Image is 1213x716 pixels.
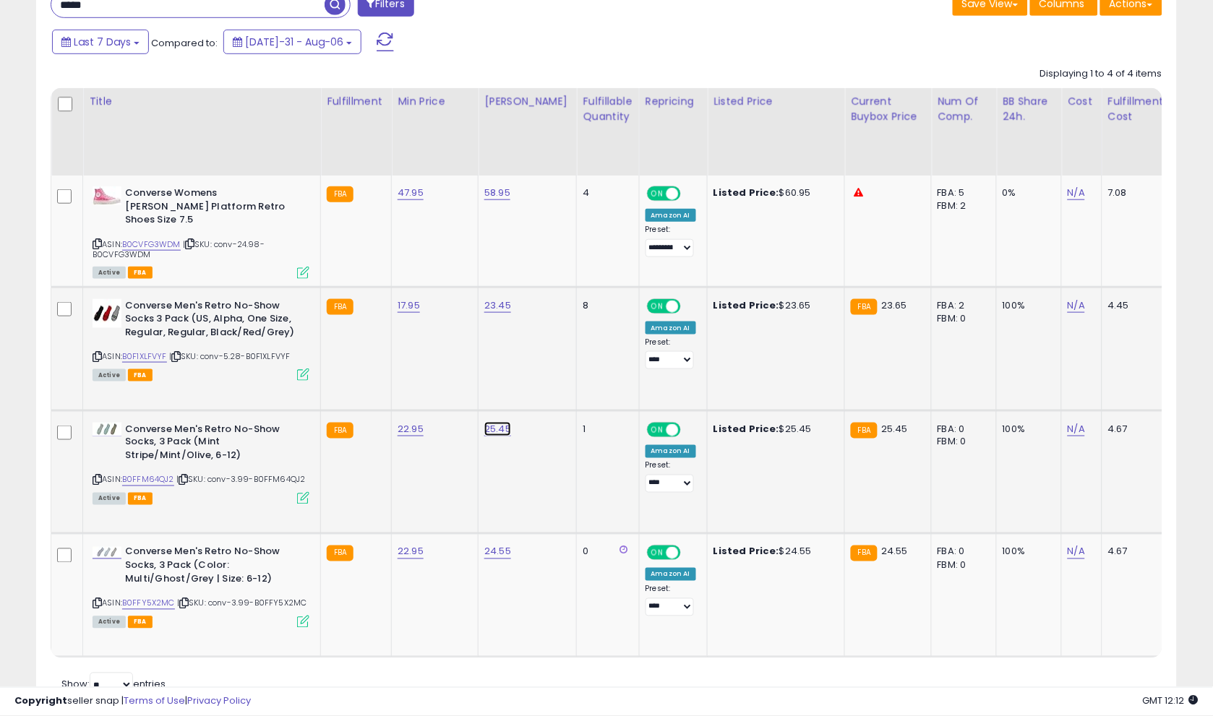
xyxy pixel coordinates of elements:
[678,423,701,436] span: OFF
[61,678,166,691] span: Show: entries
[245,35,343,49] span: [DATE]-31 - Aug-06
[583,423,627,436] div: 1
[122,474,174,486] a: B0FFM64QJ2
[713,298,779,312] b: Listed Price:
[938,423,985,436] div: FBA: 0
[648,300,666,312] span: ON
[74,35,131,49] span: Last 7 Days
[583,299,627,312] div: 8
[93,369,126,381] span: All listings currently available for purchase on Amazon
[1108,186,1159,199] div: 7.08
[128,369,153,381] span: FBA
[93,616,126,629] span: All listings currently available for purchase on Amazon
[713,422,779,436] b: Listed Price:
[327,423,353,439] small: FBA
[1068,545,1085,559] a: N/A
[646,94,701,109] div: Repricing
[881,545,908,558] span: 24.55
[648,547,666,559] span: ON
[327,545,353,561] small: FBA
[648,188,666,200] span: ON
[484,545,511,559] a: 24.55
[187,694,251,708] a: Privacy Policy
[851,299,878,315] small: FBA
[52,30,149,54] button: Last 7 Days
[1040,67,1162,81] div: Displaying 1 to 4 of 4 items
[93,299,121,328] img: 31TKYSPT4qL._SL40_.jpg
[327,299,353,315] small: FBA
[1068,94,1096,109] div: Cost
[128,493,153,505] span: FBA
[398,298,420,313] a: 17.95
[124,694,185,708] a: Terms of Use
[713,299,833,312] div: $23.65
[713,186,779,199] b: Listed Price:
[646,461,696,493] div: Preset:
[1003,94,1055,124] div: BB Share 24h.
[122,238,181,251] a: B0CVFG3WDM
[93,493,126,505] span: All listings currently available for purchase on Amazon
[713,545,779,558] b: Listed Price:
[327,94,385,109] div: Fulfillment
[646,568,696,581] div: Amazon AI
[851,545,878,561] small: FBA
[122,598,175,610] a: B0FFY5X2MC
[1068,422,1085,436] a: N/A
[484,298,511,313] a: 23.45
[125,423,301,467] b: Converse Men's Retro No-Show Socks, 3 Pack (Mint Stripe/Mint/Olive, 6-12)
[14,695,251,709] div: seller snap | |
[176,474,306,486] span: | SKU: conv-3.99-B0FFM64QJ2
[1108,545,1159,558] div: 4.67
[678,188,701,200] span: OFF
[177,598,307,609] span: | SKU: conv-3.99-B0FFY5X2MC
[713,423,833,436] div: $25.45
[398,422,424,436] a: 22.95
[938,199,985,212] div: FBM: 2
[646,209,696,222] div: Amazon AI
[583,545,627,558] div: 0
[398,94,472,109] div: Min Price
[583,94,633,124] div: Fulfillable Quantity
[1003,299,1050,312] div: 100%
[93,186,121,205] img: 31PAJLYCkwL._SL40_.jpg
[713,545,833,558] div: $24.55
[122,350,167,363] a: B0F1XLFVYF
[484,422,511,436] a: 25.45
[851,94,925,124] div: Current Buybox Price
[583,186,627,199] div: 4
[678,300,701,312] span: OFF
[14,694,67,708] strong: Copyright
[938,299,985,312] div: FBA: 2
[93,547,121,558] img: 21MI3aXYf6L._SL40_.jpg
[484,186,510,200] a: 58.95
[151,36,218,50] span: Compared to:
[398,186,424,200] a: 47.95
[125,186,301,230] b: Converse Womens [PERSON_NAME] Platform Retro Shoes Size 7.5
[1003,423,1050,436] div: 100%
[93,238,265,260] span: | SKU: conv-24.98-B0CVFG3WDM
[646,322,696,335] div: Amazon AI
[169,350,291,362] span: | SKU: conv-5.28-B0F1XLFVYF
[1108,423,1159,436] div: 4.67
[93,423,121,436] img: 21PVSN4cNKL._SL40_.jpg
[881,298,907,312] span: 23.65
[484,94,570,109] div: [PERSON_NAME]
[938,186,985,199] div: FBA: 5
[1003,186,1050,199] div: 0%
[223,30,361,54] button: [DATE]-31 - Aug-06
[713,186,833,199] div: $60.95
[1143,694,1199,708] span: 2025-08-14 12:12 GMT
[125,299,301,343] b: Converse Men's Retro No-Show Socks 3 Pack (US, Alpha, One Size, Regular, Regular, Black/Red/Grey)
[1003,545,1050,558] div: 100%
[646,445,696,458] div: Amazon AI
[128,267,153,279] span: FBA
[646,225,696,257] div: Preset:
[1068,186,1085,200] a: N/A
[89,94,314,109] div: Title
[1108,94,1164,124] div: Fulfillment Cost
[1108,299,1159,312] div: 4.45
[93,299,309,379] div: ASIN:
[938,559,985,572] div: FBM: 0
[93,267,126,279] span: All listings currently available for purchase on Amazon
[938,94,990,124] div: Num of Comp.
